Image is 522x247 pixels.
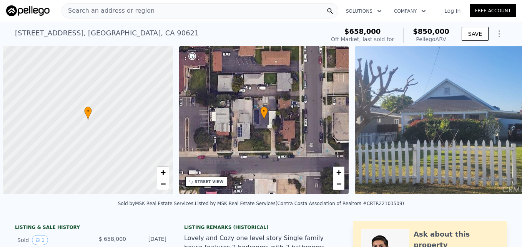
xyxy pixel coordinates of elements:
span: − [160,179,165,189]
button: Solutions [340,4,388,18]
div: Pellego ARV [413,35,449,43]
div: • [84,107,92,120]
span: + [160,167,165,177]
a: Free Account [470,4,516,17]
button: Show Options [492,26,507,42]
span: Search an address or region [62,6,155,15]
div: STREET VIEW [195,179,224,185]
button: SAVE [462,27,489,41]
button: Company [388,4,432,18]
div: Sold [17,235,86,245]
div: Listing Remarks (Historical) [184,224,338,230]
button: View historical data [32,235,48,245]
span: • [84,108,92,115]
a: Zoom in [157,167,169,178]
span: − [336,179,341,189]
span: $658,000 [344,27,381,35]
img: Pellego [6,5,50,16]
div: [DATE] [132,235,166,245]
div: LISTING & SALE HISTORY [15,224,169,232]
span: $ 658,000 [99,236,126,242]
div: [STREET_ADDRESS] , [GEOGRAPHIC_DATA] , CA 90621 [15,28,199,38]
div: Sold by MSK Real Estate Services . [118,201,195,206]
div: • [260,107,268,120]
span: • [260,108,268,115]
div: Listed by MSK Real Estate Services (Contra Costa Association of Realtors #CRTR22103509) [195,201,404,206]
span: + [336,167,341,177]
a: Log In [435,7,470,15]
a: Zoom out [333,178,344,190]
a: Zoom out [157,178,169,190]
span: $850,000 [413,27,449,35]
a: Zoom in [333,167,344,178]
div: Off Market, last sold for [331,35,394,43]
